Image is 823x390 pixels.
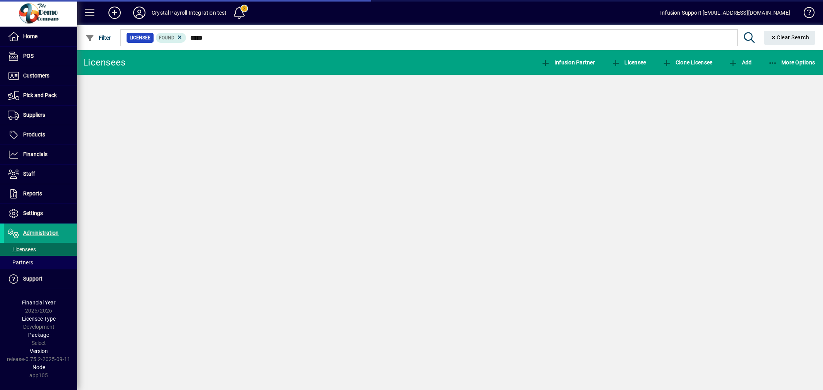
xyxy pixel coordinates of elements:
a: Support [4,269,77,289]
a: Financials [4,145,77,164]
a: Settings [4,204,77,223]
span: Clear Search [770,34,809,40]
a: Products [4,125,77,145]
a: Home [4,27,77,46]
span: Package [28,332,49,338]
span: Licensee [611,59,646,66]
span: POS [23,53,34,59]
button: More Options [766,55,817,69]
a: Knowledge Base [798,2,813,27]
span: Add [728,59,752,66]
a: Licensees [4,243,77,256]
span: Infusion Partner [541,59,595,66]
div: Licensees [83,56,125,69]
button: Infusion Partner [539,55,597,69]
button: Clone Licensee [660,55,714,69]
span: Licensee Type [22,316,56,322]
span: Filter [85,35,111,41]
button: Profile [127,6,152,20]
a: Reports [4,184,77,203]
span: Home [23,33,37,39]
span: Products [23,131,45,138]
button: Licensee [609,55,648,69]
span: Suppliers [23,112,45,118]
button: Add [102,6,127,20]
a: POS [4,47,77,66]
span: Financial Year [22,299,56,306]
span: Reports [23,190,42,197]
span: Administration [23,230,59,236]
span: More Options [768,59,815,66]
div: Crystal Payroll Integration test [152,7,227,19]
span: Pick and Pack [23,92,57,98]
span: Clone Licensee [662,59,712,66]
span: Found [159,35,174,40]
a: Pick and Pack [4,86,77,105]
a: Partners [4,256,77,269]
span: Licensees [8,246,36,252]
span: Financials [23,151,47,157]
span: Support [23,276,42,282]
div: Infusion Support [EMAIL_ADDRESS][DOMAIN_NAME] [660,7,790,19]
span: Staff [23,171,35,177]
a: Customers [4,66,77,86]
button: Add [727,55,754,69]
mat-chip: Found Status: Found [156,33,186,43]
a: Staff [4,165,77,184]
span: Node [32,364,45,370]
span: Settings [23,210,43,216]
button: Filter [83,31,113,45]
span: Customers [23,72,49,79]
span: Version [30,348,48,354]
button: Clear [764,31,816,45]
span: Licensee [130,34,150,42]
span: Partners [8,259,33,266]
a: Suppliers [4,106,77,125]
